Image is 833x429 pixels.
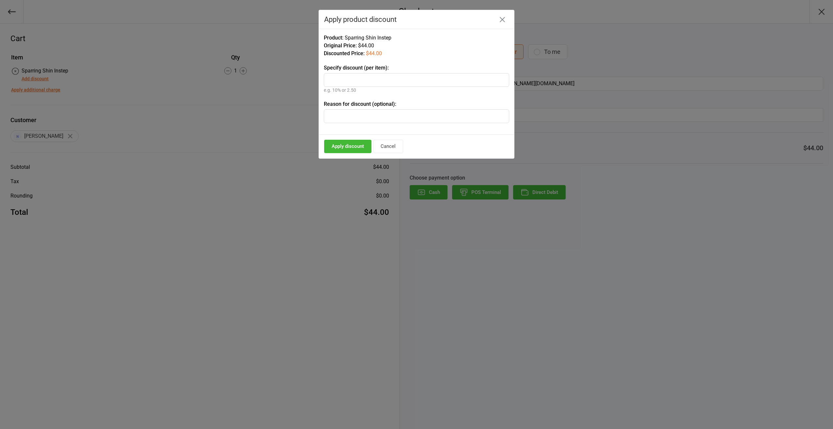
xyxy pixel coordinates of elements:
[324,100,509,108] label: Reason for discount (optional):
[324,15,509,24] div: Apply product discount
[324,42,357,49] span: Original Price:
[324,140,371,153] button: Apply discount
[373,140,403,153] button: Cancel
[324,50,365,56] span: Discounted Price:
[324,64,509,72] label: Specify discount (per item):
[324,87,509,94] div: e.g. 10% or 2.50
[324,34,509,42] div: Sparring Shin Instep
[324,35,343,41] span: Product:
[324,42,509,50] div: $44.00
[366,50,382,56] span: $44.00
